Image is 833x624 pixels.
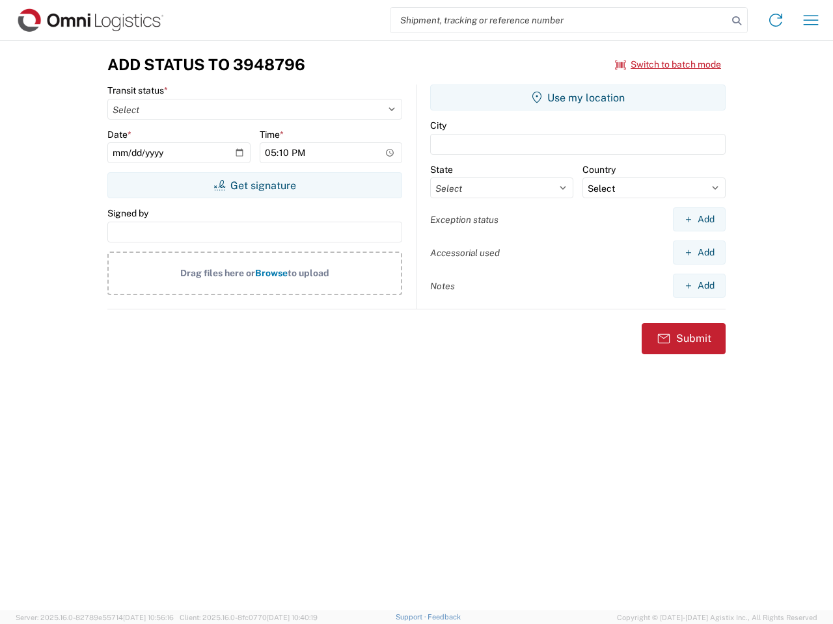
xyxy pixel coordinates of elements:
[390,8,728,32] input: Shipment, tracking or reference number
[107,129,131,140] label: Date
[428,613,461,621] a: Feedback
[107,172,402,198] button: Get signature
[260,129,284,140] label: Time
[107,84,168,96] label: Transit status
[267,614,318,621] span: [DATE] 10:40:19
[107,207,148,219] label: Signed by
[673,240,726,265] button: Add
[123,614,174,621] span: [DATE] 10:56:16
[288,268,329,278] span: to upload
[430,84,726,110] button: Use my location
[430,247,500,259] label: Accessorial used
[430,164,453,175] label: State
[673,207,726,231] button: Add
[107,55,305,74] h3: Add Status to 3948796
[673,274,726,298] button: Add
[430,120,446,131] label: City
[615,54,721,75] button: Switch to batch mode
[582,164,616,175] label: Country
[396,613,428,621] a: Support
[180,614,318,621] span: Client: 2025.16.0-8fc0770
[430,280,455,292] label: Notes
[617,612,817,623] span: Copyright © [DATE]-[DATE] Agistix Inc., All Rights Reserved
[642,323,726,354] button: Submit
[430,214,498,226] label: Exception status
[180,268,255,278] span: Drag files here or
[16,614,174,621] span: Server: 2025.16.0-82789e55714
[255,268,288,278] span: Browse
